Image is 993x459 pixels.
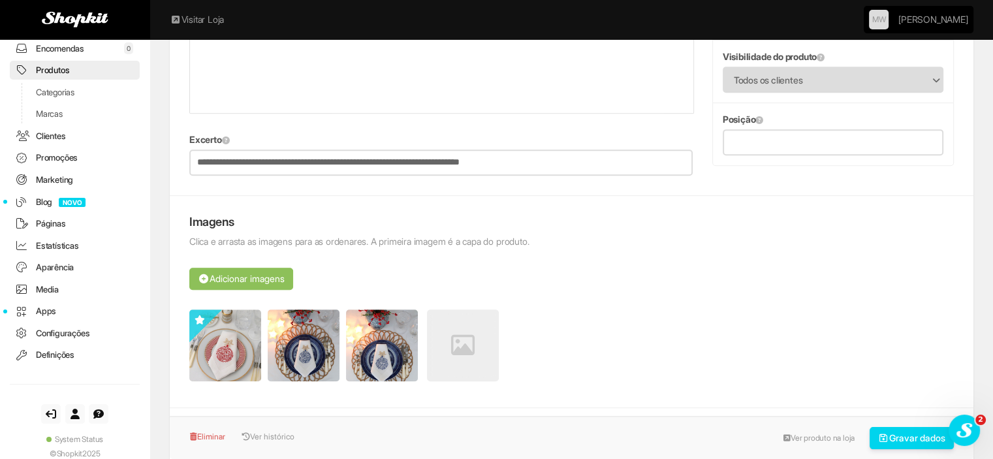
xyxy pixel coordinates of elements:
[57,449,83,458] a: Shopkit
[65,404,85,424] a: Conta
[10,258,140,277] a: Aparência
[55,434,103,444] span: System Status
[10,214,140,233] a: Páginas
[10,193,140,212] a: BlogNOVO
[346,309,418,381] img: c9e5ab7-172716-img_7634-002.JPG
[189,133,229,146] label: Excerto
[975,415,986,425] span: 2
[776,428,862,448] a: Ver produto na loja
[124,42,133,54] span: 0
[10,302,140,321] a: Apps
[10,39,140,58] a: Encomendas0
[10,104,140,123] a: Marcas
[189,427,232,447] button: Eliminar
[89,404,108,424] a: Suporte
[10,83,140,102] a: Categorias
[10,170,140,189] a: Marketing
[949,415,980,446] iframe: Intercom live chat
[189,235,954,248] p: Clica e arrasta as imagens para as ordenares. A primeira imagem é a capa do produto.
[222,136,230,144] span: O excerto é um resumo do conteúdo
[10,61,140,80] a: Produtos
[723,50,825,63] label: Visibilidade do produto
[755,116,763,124] span: Posição numérica em que o produto irá aparecer na listagem de categoria
[817,53,825,61] a: Define a visibilidade deste produto para clientes com base em tags específicas. Esta funcionalida...
[268,309,339,381] img: d99b36f-172650-img_7626-002.JPG
[170,13,224,26] a: Visitar Loja
[50,449,101,458] span: © 2025
[10,434,140,445] a: System Status
[189,309,261,381] img: 5f27843-124016-img_5512-001.JPG
[898,7,968,33] a: [PERSON_NAME]
[723,113,763,126] label: Posição
[10,236,140,255] a: Estatísticas
[59,198,86,207] span: NOVO
[870,427,954,449] button: Gravar dados
[10,148,140,167] a: Promoções
[189,215,954,229] h4: Imagens
[189,268,293,290] button: Adicionar imagens
[41,404,61,424] a: Sair
[42,12,108,27] img: Shopkit
[10,324,140,343] a: Configurações
[235,427,295,447] button: Ver histórico
[869,10,889,29] a: MW
[10,127,140,146] a: Clientes
[734,68,915,93] span: Todos os clientes
[10,345,140,364] a: Definições
[10,280,140,299] a: Media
